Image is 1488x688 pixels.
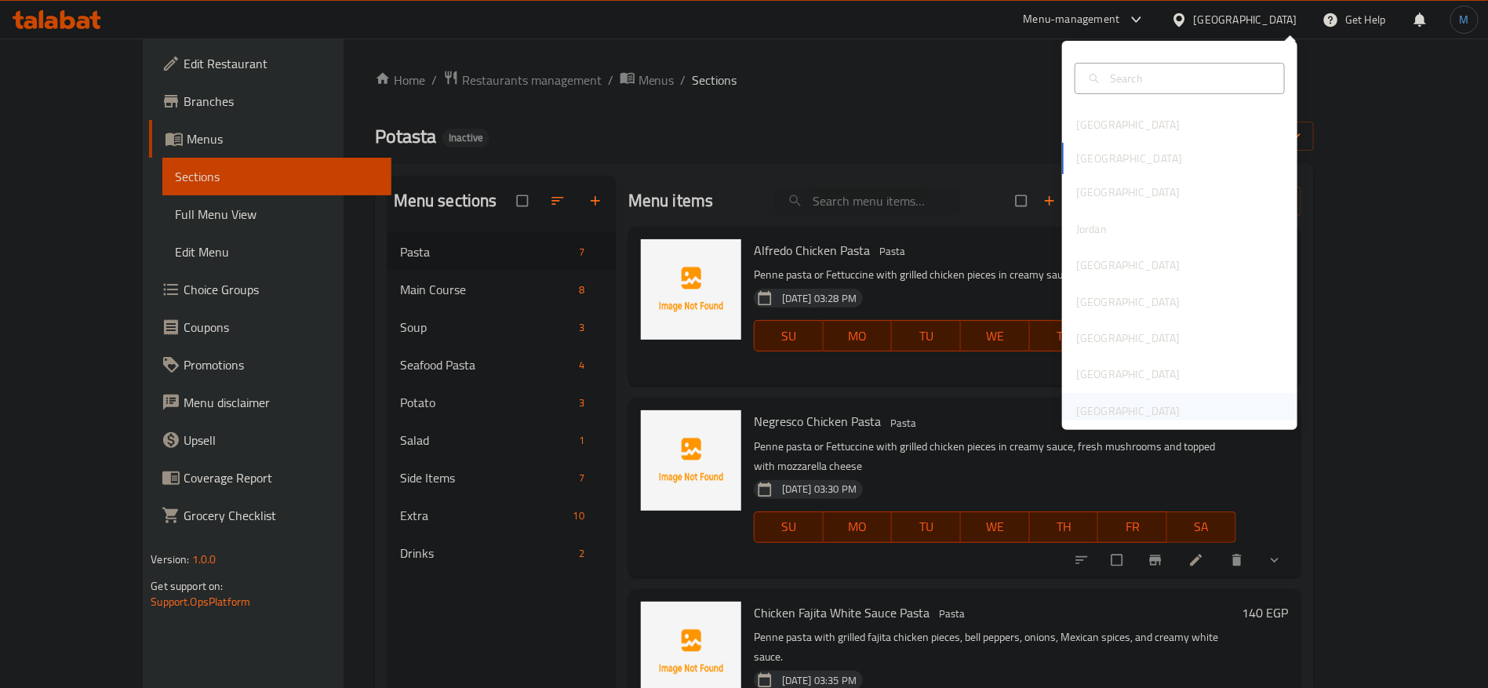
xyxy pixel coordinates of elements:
button: FR [1098,511,1167,543]
span: Side Items [400,468,573,487]
div: items [573,242,591,261]
span: Get support on: [151,576,223,596]
span: SU [761,515,817,538]
div: items [573,544,591,562]
div: Salad [400,431,573,450]
button: show more [1257,543,1295,577]
div: Side Items7 [387,459,616,497]
span: Pasta [933,605,971,623]
a: Menu disclaimer [149,384,391,421]
div: Seafood Pasta4 [387,346,616,384]
span: export [1225,126,1301,146]
div: items [573,468,591,487]
span: TU [898,515,955,538]
span: Upsell [184,431,379,450]
a: Edit menu item [1188,552,1207,568]
span: Add item [1039,189,1090,213]
li: / [681,71,686,89]
span: [DATE] 03:35 PM [776,673,863,688]
span: TH [1036,515,1093,538]
button: Add section [578,184,616,218]
div: [GEOGRAPHIC_DATA] [1076,184,1180,201]
span: TH [1036,325,1093,348]
button: TH [1030,511,1099,543]
span: Sections [175,167,379,186]
button: TU [892,320,961,351]
div: [GEOGRAPHIC_DATA] [1076,329,1180,347]
div: [GEOGRAPHIC_DATA] [1076,366,1180,383]
span: 3 [573,320,591,335]
span: Version: [151,549,189,570]
div: [GEOGRAPHIC_DATA] [1194,11,1297,28]
span: [DATE] 03:28 PM [776,291,863,306]
button: TU [892,511,961,543]
div: Pasta7 [387,233,616,271]
a: Promotions [149,346,391,384]
span: MO [830,515,886,538]
button: SA [1167,511,1236,543]
div: items [573,355,591,374]
span: M [1460,11,1469,28]
img: Alfredo Chicken Pasta [641,239,741,340]
div: Jordan [1076,220,1107,238]
a: Menus [149,120,391,158]
a: Edit Restaurant [149,45,391,82]
span: Full Menu View [175,205,379,224]
a: Coupons [149,308,391,346]
div: Potato [400,393,573,412]
a: Menus [620,70,675,90]
div: items [573,318,591,337]
a: Choice Groups [149,271,391,308]
div: [GEOGRAPHIC_DATA] [1076,257,1180,274]
a: Home [375,71,425,89]
a: Sections [162,158,391,195]
h6: 180 EGP [1242,410,1289,432]
span: Menus [638,71,675,89]
span: Pasta [884,414,922,432]
span: Select section [1006,186,1039,216]
input: search [775,187,960,215]
span: Pasta [400,242,573,261]
div: [GEOGRAPHIC_DATA] [1076,116,1180,133]
button: Add [1039,189,1090,213]
span: Extra [400,506,567,525]
div: items [573,431,591,450]
span: 2 [573,546,591,561]
p: Penne pasta or Fettuccine with grilled chicken pieces in creamy sauce, fresh mushrooms and topped... [754,437,1236,476]
button: MO [824,320,893,351]
a: Grocery Checklist [149,497,391,534]
svg: Show Choices [1267,552,1282,568]
li: / [608,71,613,89]
div: Potato3 [387,384,616,421]
div: items [573,393,591,412]
div: Main Course8 [387,271,616,308]
span: 1 [573,433,591,448]
span: FR [1104,515,1161,538]
div: Pasta [873,242,911,261]
span: Alfredo Chicken Pasta [754,238,870,262]
span: Main Course [400,280,573,299]
span: Add [1043,192,1086,210]
span: Potasta [375,118,436,154]
span: 7 [573,245,591,260]
div: Pasta [884,413,922,432]
div: Soup3 [387,308,616,346]
span: Seafood Pasta [400,355,573,374]
button: SU [754,320,824,351]
span: MO [830,325,886,348]
span: Choice Groups [184,280,379,299]
img: Negresco Chicken Pasta [641,410,741,511]
a: Edit Menu [162,233,391,271]
div: Salad1 [387,421,616,459]
div: [GEOGRAPHIC_DATA] [1076,402,1180,420]
li: / [431,71,437,89]
span: Sections [693,71,737,89]
span: Pasta [873,242,911,260]
span: 1.0.0 [192,549,216,570]
span: SU [761,325,817,348]
h6: 140 EGP [1242,602,1289,624]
